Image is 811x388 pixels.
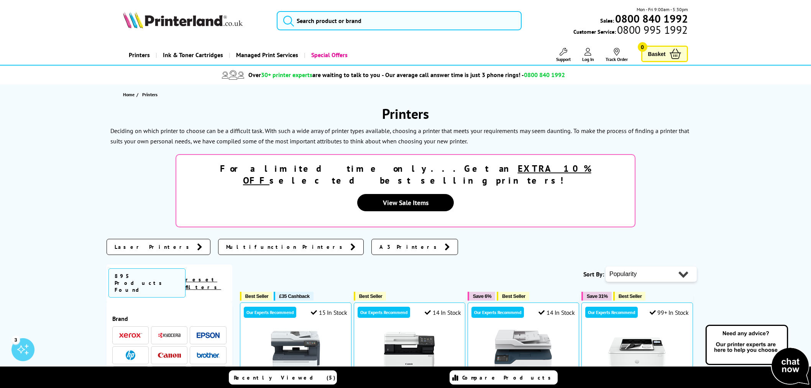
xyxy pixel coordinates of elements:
span: Compare Products [462,374,555,381]
button: Save 31% [581,292,612,301]
a: Managed Print Services [229,45,304,65]
span: Best Seller [359,293,383,299]
a: Printerland Logo [123,12,267,30]
span: Printers [142,92,158,97]
span: A3 Printers [379,243,441,251]
button: Best Seller [613,292,646,301]
span: Save 31% [587,293,608,299]
span: Log In [582,56,594,62]
a: Support [556,48,571,62]
span: £35 Cashback [279,293,309,299]
a: Home [123,90,136,99]
span: Basket [648,49,666,59]
a: Canon [158,350,181,360]
a: Basket 0 [641,46,688,62]
span: Ink & Toner Cartridges [163,45,223,65]
a: Multifunction Printers [218,239,364,255]
div: Our Experts Recommend [244,307,296,318]
button: Best Seller [240,292,273,301]
span: Best Seller [619,293,642,299]
span: Multifunction Printers [226,243,346,251]
span: Customer Service: [573,26,688,35]
strong: For a limited time only...Get an selected best selling printers! [220,163,591,186]
img: Printerland Logo [123,12,243,28]
a: Brother [197,350,220,360]
h1: Printers [107,105,704,123]
div: 99+ In Stock [650,309,689,316]
a: A3 Printers [371,239,458,255]
span: 0800 840 1992 [524,71,565,79]
a: Kyocera [158,330,181,340]
button: £35 Cashback [274,292,313,301]
img: Kyocera [158,332,181,338]
img: HP LaserJet Pro 4002dn [608,330,666,387]
p: Deciding on which printer to choose can be a difficult task. With such a wide array of printer ty... [110,127,572,135]
img: Xerox C325 [267,330,324,387]
img: Open Live Chat window [704,324,811,386]
span: Best Seller [502,293,525,299]
div: 3 [11,335,20,344]
span: Save 6% [473,293,491,299]
a: reset filters [186,276,221,291]
a: Track Order [606,48,628,62]
img: Canon [158,353,181,358]
a: View Sale Items [357,194,454,211]
a: Epson [197,330,220,340]
div: 14 In Stock [538,309,575,316]
button: Save 6% [468,292,495,301]
span: 0800 995 1992 [616,26,688,33]
div: 14 In Stock [425,309,461,316]
span: Sales: [600,17,614,24]
a: Recently Viewed (5) [229,370,337,385]
span: Mon - Fri 9:00am - 5:30pm [637,6,688,13]
button: Best Seller [354,292,386,301]
img: Xerox [119,333,142,338]
span: Best Seller [245,293,269,299]
a: Printers [123,45,156,65]
a: Compare Products [450,370,558,385]
a: Special Offers [304,45,353,65]
a: Xerox [119,330,142,340]
img: Epson [197,332,220,338]
b: 0800 840 1992 [615,12,688,26]
img: Xerox C235 [494,330,552,387]
img: HP [126,350,135,360]
span: Support [556,56,571,62]
a: Laser Printers [107,239,210,255]
a: Ink & Toner Cartridges [156,45,229,65]
span: Sort By: [583,270,604,278]
u: EXTRA 10% OFF [243,163,591,186]
p: To make the process of finding a printer that suits your own personal needs, we have compiled som... [110,127,689,145]
span: Over are waiting to talk to you [248,71,380,79]
span: Brand [112,315,227,322]
a: 0800 840 1992 [614,15,688,22]
span: 895 Products Found [108,268,186,298]
a: Log In [582,48,594,62]
img: Brother [197,352,220,358]
div: Our Experts Recommend [358,307,410,318]
div: 15 In Stock [311,309,347,316]
div: Our Experts Recommend [585,307,638,318]
button: Best Seller [497,292,529,301]
span: Laser Printers [115,243,193,251]
span: - Our average call answer time is just 3 phone rings! - [382,71,565,79]
span: Recently Viewed (5) [234,374,336,381]
div: Our Experts Recommend [471,307,524,318]
input: Search product or brand [277,11,522,30]
a: HP [119,350,142,360]
span: 0 [638,42,647,52]
span: 30+ printer experts [261,71,312,79]
img: Canon i-SENSYS MF752Cdw [381,330,438,387]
